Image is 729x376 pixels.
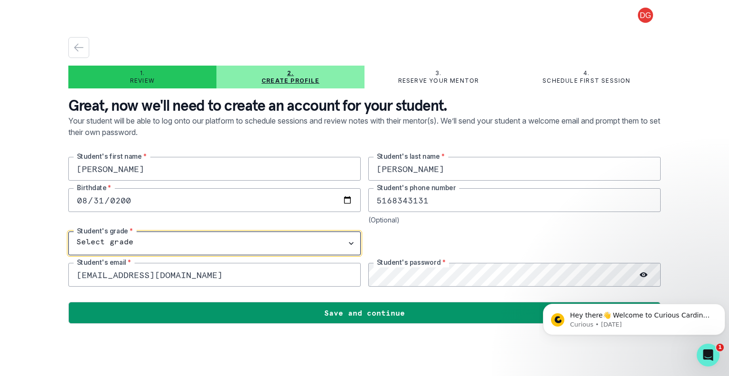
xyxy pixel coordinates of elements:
[398,77,479,85] p: Reserve your mentor
[716,344,724,351] span: 1
[68,96,661,115] p: Great, now we'll need to create an account for your student.
[140,69,145,77] p: 1.
[542,77,630,85] p: Schedule first session
[262,77,319,85] p: Create profile
[68,115,661,157] p: Your student will be able to log onto our platform to schedule sessions and review notes with the...
[630,8,661,23] button: profile picture
[583,69,589,77] p: 4.
[539,284,729,350] iframe: Intercom notifications message
[68,302,661,324] button: Save and continue
[130,77,155,85] p: Review
[368,216,661,224] div: (Optional)
[435,69,441,77] p: 3.
[287,69,294,77] p: 2.
[697,344,720,366] iframe: Intercom live chat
